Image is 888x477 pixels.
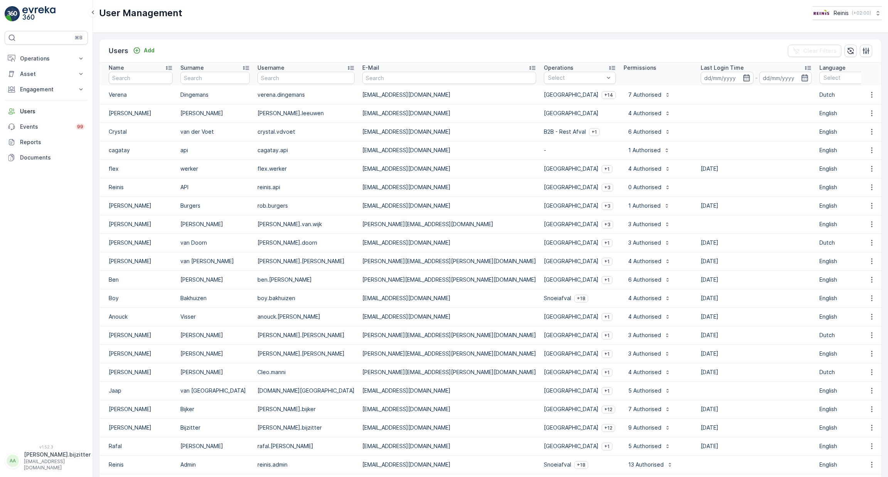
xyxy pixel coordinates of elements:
[624,181,675,193] button: 0 Authorised
[362,72,536,84] input: Search
[180,202,250,210] p: Burgers
[362,368,536,376] p: [PERSON_NAME][EMAIL_ADDRESS][PERSON_NAME][DOMAIN_NAME]
[109,128,173,136] p: Crystal
[604,370,610,376] span: +1
[544,387,599,395] p: [GEOGRAPHIC_DATA]
[697,197,816,215] td: [DATE]
[180,64,204,72] p: Surname
[697,437,816,455] td: [DATE]
[180,72,250,84] input: Search
[544,165,599,173] p: [GEOGRAPHIC_DATA]
[24,451,91,459] p: [PERSON_NAME].bijzitter
[624,329,675,341] button: 3 Authorised
[628,128,661,136] p: 6 Authorised
[20,55,72,62] p: Operations
[701,72,753,84] input: dd/mm/yyyy
[257,257,355,265] p: [PERSON_NAME].[PERSON_NAME]
[697,400,816,418] td: [DATE]
[257,331,355,339] p: [PERSON_NAME].[PERSON_NAME]
[604,277,610,283] span: +1
[109,405,173,413] p: [PERSON_NAME]
[75,35,82,41] p: ⌘B
[362,313,536,321] p: [EMAIL_ADDRESS][DOMAIN_NAME]
[544,128,586,136] p: B2B - Rest Afval
[604,240,610,246] span: +1
[109,313,173,321] p: Anouck
[257,350,355,358] p: [PERSON_NAME].[PERSON_NAME]
[544,350,599,358] p: [GEOGRAPHIC_DATA]
[109,183,173,191] p: Reinis
[624,163,675,175] button: 4 Authorised
[362,294,536,302] p: [EMAIL_ADDRESS][DOMAIN_NAME]
[257,183,355,191] p: reinis.api
[624,348,675,360] button: 3 Authorised
[109,350,173,358] p: [PERSON_NAME]
[257,64,284,72] p: Username
[109,91,173,99] p: Verena
[5,6,20,22] img: logo
[544,368,599,376] p: [GEOGRAPHIC_DATA]
[697,418,816,437] td: [DATE]
[362,220,536,228] p: [PERSON_NAME][EMAIL_ADDRESS][DOMAIN_NAME]
[180,91,250,99] p: Dingemans
[109,387,173,395] p: Jaap
[109,442,173,450] p: Rafal
[180,239,250,247] p: van Doorn
[109,461,173,469] p: Reinis
[180,146,250,154] p: api
[77,124,83,130] p: 99
[5,134,88,150] a: Reports
[544,313,599,321] p: [GEOGRAPHIC_DATA]
[109,257,173,265] p: [PERSON_NAME]
[544,183,599,191] p: [GEOGRAPHIC_DATA]
[180,405,250,413] p: Bijker
[604,166,610,172] span: +1
[180,442,250,450] p: [PERSON_NAME]
[604,406,612,413] span: +12
[624,292,675,304] button: 4 Authorised
[362,202,536,210] p: [EMAIL_ADDRESS][DOMAIN_NAME]
[24,459,91,471] p: [EMAIL_ADDRESS][DOMAIN_NAME]
[109,424,173,432] p: [PERSON_NAME]
[257,239,355,247] p: [PERSON_NAME].doorn
[628,313,661,321] p: 4 Authorised
[109,368,173,376] p: [PERSON_NAME]
[624,459,678,471] button: 13 Authorised
[628,294,661,302] p: 4 Authorised
[180,165,250,173] p: werker
[180,220,250,228] p: [PERSON_NAME]
[628,146,661,154] p: 1 Authorised
[624,440,675,452] button: 5 Authorised
[604,185,610,191] span: +3
[109,72,173,84] input: Search
[697,307,816,326] td: [DATE]
[628,442,661,450] p: 5 Authorised
[5,119,88,134] a: Events99
[624,422,675,434] button: 9 Authorised
[624,311,675,323] button: 4 Authorised
[834,9,849,17] p: Reinis
[628,109,661,117] p: 4 Authorised
[180,313,250,321] p: Visser
[99,7,182,19] p: User Management
[257,202,355,210] p: rob.burgers
[697,160,816,178] td: [DATE]
[819,64,846,72] p: Language
[180,276,250,284] p: [PERSON_NAME]
[624,64,656,72] p: Permissions
[812,6,882,20] button: Reinis(+02:00)
[604,351,610,357] span: +1
[544,294,571,302] p: Snoeiafval
[180,350,250,358] p: [PERSON_NAME]
[628,405,661,413] p: 7 Authorised
[7,455,19,467] div: AA
[20,107,85,115] p: Users
[180,183,250,191] p: API
[257,109,355,117] p: [PERSON_NAME].leeuwen
[362,64,379,72] p: E-Mail
[628,239,661,247] p: 3 Authorised
[788,45,841,57] button: Clear Filters
[544,331,599,339] p: [GEOGRAPHIC_DATA]
[628,257,661,265] p: 4 Authorised
[604,203,610,209] span: +3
